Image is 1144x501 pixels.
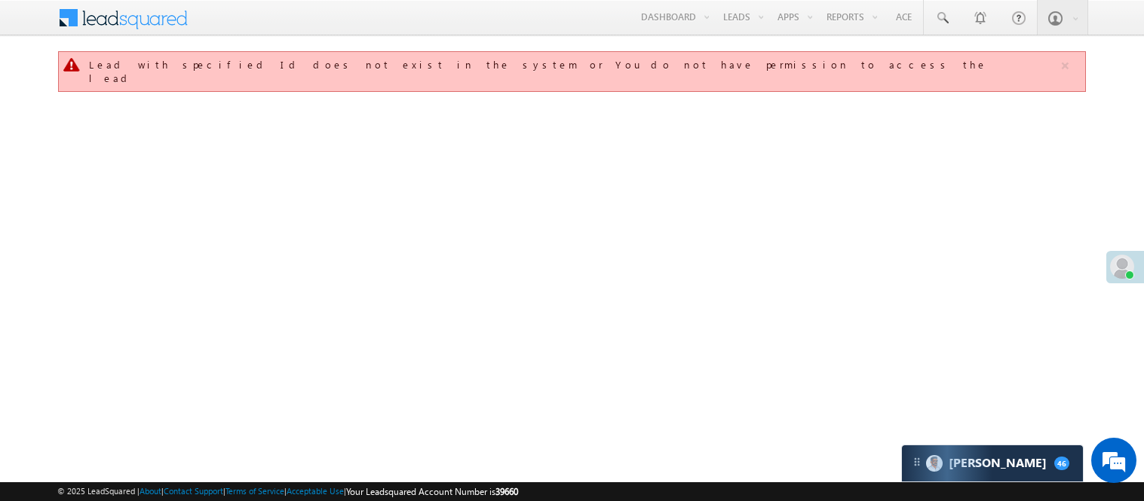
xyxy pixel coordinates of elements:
a: Acceptable Use [287,486,344,496]
span: Your Leadsquared Account Number is [346,486,518,497]
a: Terms of Service [225,486,284,496]
a: Contact Support [164,486,223,496]
span: © 2025 LeadSquared | | | | | [57,484,518,499]
div: Lead with specified Id does not exist in the system or You do not have permission to access the lead [89,58,1059,85]
span: Carter [949,456,1047,470]
img: Carter [926,455,943,472]
div: carter-dragCarter[PERSON_NAME]46 [901,444,1084,482]
img: carter-drag [911,456,923,468]
a: About [140,486,161,496]
span: 46 [1054,457,1069,470]
span: 39660 [495,486,518,497]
